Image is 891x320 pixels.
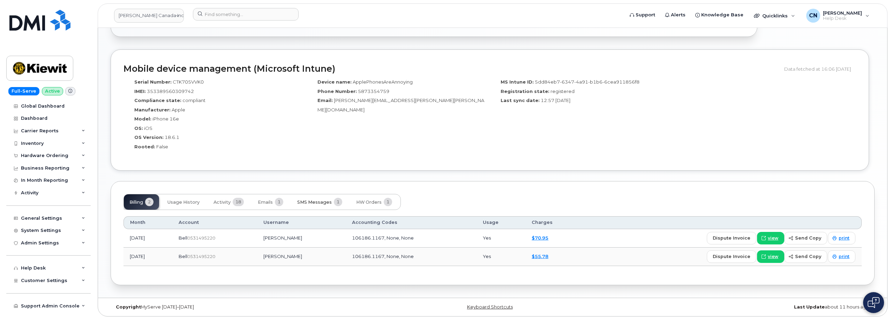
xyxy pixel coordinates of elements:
label: Phone Number: [317,88,357,95]
a: Keyboard Shortcuts [467,304,513,310]
label: Model: [134,116,151,122]
span: 12:57 [DATE] [541,97,570,103]
label: Registration state: [501,88,549,95]
span: send copy [795,253,821,260]
span: send copy [795,235,821,241]
span: Support [636,11,655,18]
td: Yes [477,229,525,248]
span: 1 [275,198,283,206]
span: 18 [233,198,244,206]
div: Data fetched at 16:06 [DATE] [784,62,856,76]
span: Emails [258,200,273,205]
div: about 11 hours ago [620,304,875,310]
label: Rooted: [134,143,155,150]
span: Bell [179,253,187,259]
span: CTK705VVK0 [173,79,204,85]
label: OS: [134,125,143,132]
a: view [757,250,784,263]
span: SMS Messages [297,200,332,205]
button: send copy [784,232,827,244]
input: Find something... [193,8,299,21]
th: Accounting Codes [346,216,477,229]
button: send copy [784,250,827,263]
td: [PERSON_NAME] [257,248,346,266]
span: 0531495220 [187,235,215,241]
span: compliant [182,97,205,103]
div: Connor Nguyen [801,9,874,23]
span: 106186.1167, None, None [352,235,414,241]
span: [PERSON_NAME] [823,10,862,16]
button: dispute invoice [707,232,756,244]
span: view [768,235,778,241]
span: print [839,253,849,260]
span: 1 [384,198,392,206]
td: [PERSON_NAME] [257,229,346,248]
th: Username [257,216,346,229]
span: Knowledge Base [701,11,743,18]
span: [PERSON_NAME][EMAIL_ADDRESS][PERSON_NAME][PERSON_NAME][DOMAIN_NAME] [317,97,484,112]
span: 106186.1167, None, None [352,253,414,259]
td: [DATE] [123,229,172,248]
a: Alerts [660,8,690,22]
a: print [828,250,855,263]
label: Serial Number: [134,79,172,85]
span: print [839,235,849,241]
span: CN [809,11,817,20]
div: Quicklinks [749,9,800,23]
strong: Last Update [794,304,825,310]
label: Email: [317,97,333,104]
label: MS Intune ID: [501,79,534,85]
label: Compliance state: [134,97,181,104]
img: Open chat [868,297,879,308]
th: Month [123,216,172,229]
span: 18.6.1 [165,134,179,140]
th: Usage [477,216,525,229]
button: dispute invoice [707,250,756,263]
a: Kiewit Canada Inc [114,9,184,23]
a: print [828,232,855,244]
label: IMEI: [134,88,146,95]
span: Bell [179,235,187,241]
label: Last sync date: [501,97,540,104]
span: dispute invoice [713,253,750,260]
span: registered [551,88,575,94]
a: $55.78 [532,253,548,259]
label: Manufacturer: [134,107,171,113]
span: view [768,253,778,260]
label: Device name: [317,79,352,85]
span: Apple [172,107,185,112]
th: Account [172,216,257,229]
td: [DATE] [123,248,172,266]
div: MyServe [DATE]–[DATE] [111,304,365,310]
label: OS Version: [134,134,164,141]
th: Charges [525,216,583,229]
strong: Copyright [116,304,141,310]
span: Activity [214,200,231,205]
h2: Mobile device management (Microsoft Intune) [123,64,779,74]
span: Quicklinks [762,13,788,18]
a: Support [625,8,660,22]
span: 353389560309742 [147,88,194,94]
a: view [757,232,784,244]
span: 5873354759 [358,88,389,94]
span: iOS [144,125,152,131]
a: $70.95 [532,235,548,241]
span: 5dd84eb7-6347-4a91-b1b6-6cea911856f8 [535,79,639,85]
span: Alerts [671,11,686,18]
span: ApplePhonesAreAnnoying [353,79,413,85]
span: 0531495220 [187,254,215,259]
span: iPhone 16e [152,116,179,122]
td: Yes [477,248,525,266]
a: Knowledge Base [690,8,748,22]
span: dispute invoice [713,235,750,241]
span: HW Orders [356,200,382,205]
span: False [156,144,168,149]
span: 1 [334,198,342,206]
span: Help Desk [823,16,862,21]
span: Usage History [167,200,200,205]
